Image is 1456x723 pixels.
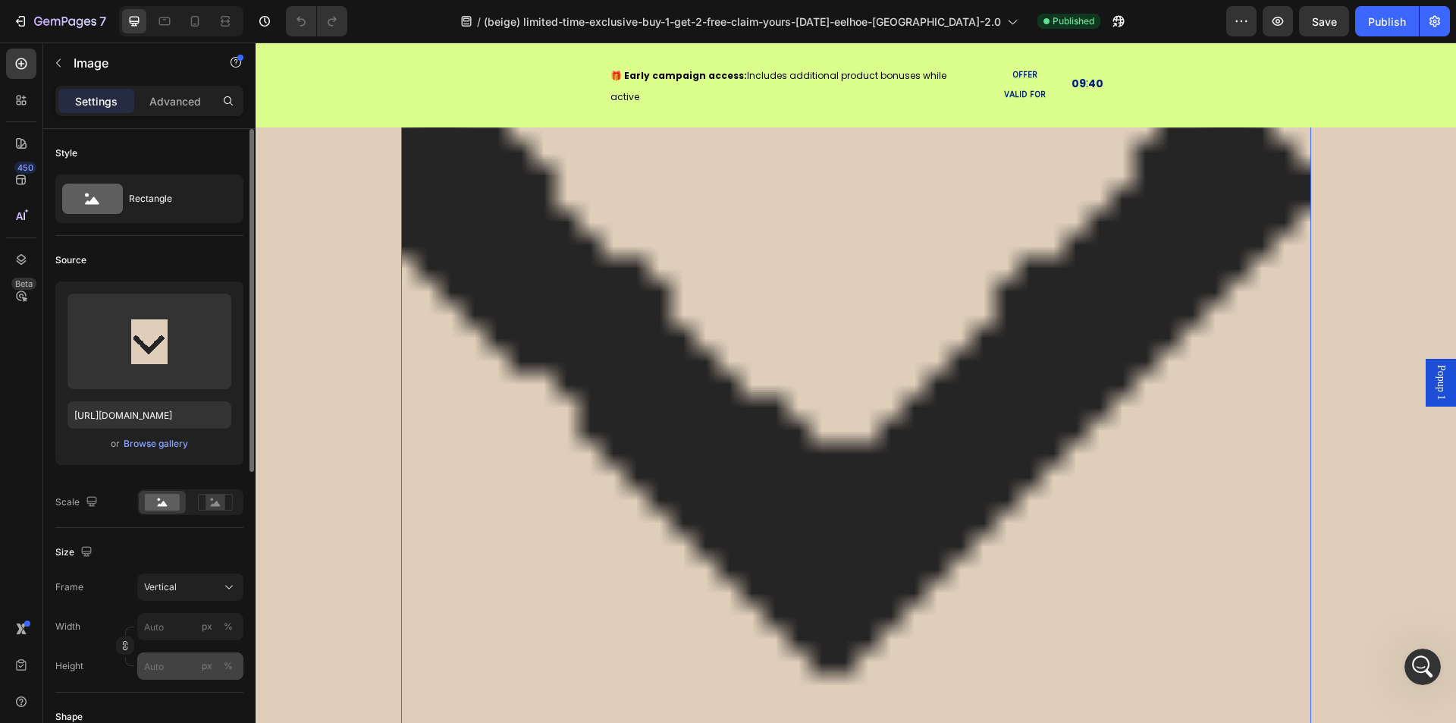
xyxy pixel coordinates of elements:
[1368,14,1406,30] div: Publish
[55,659,83,673] label: Height
[286,6,347,36] div: Undo/Redo
[13,465,290,491] textarea: Message…
[202,620,212,633] div: px
[131,319,168,364] img: preview-image
[12,304,249,496] div: Could you please also help me check if you can see the missing pages in your Shopify Pages? All p...
[24,497,36,509] button: Upload attachment
[10,6,39,35] button: go back
[11,278,36,290] div: Beta
[219,657,237,675] button: px
[355,27,691,61] span: Includes additional product bonuses while active
[224,659,233,673] div: %
[55,492,101,513] div: Scale
[12,304,291,523] div: Harry says…
[55,542,96,563] div: Size
[1299,6,1349,36] button: Save
[99,12,106,30] p: 7
[833,33,848,49] div: 40
[256,42,1456,723] iframe: Design area
[55,620,80,633] label: Width
[219,618,237,636] button: px
[137,574,243,601] button: Vertical
[48,497,60,509] button: Emoji picker
[1178,322,1193,357] span: Popup 1
[111,435,120,453] span: or
[224,620,233,633] div: %
[24,152,237,197] div: May I ask if you have the design like Canva/Figma or any screenshots, so that we can double-check...
[757,28,782,38] strong: OFFER
[123,436,189,451] button: Browse gallery
[144,580,177,594] span: Vertical
[74,54,202,72] p: Image
[55,146,77,160] div: Style
[43,8,67,33] img: Profile image for Harry
[830,33,833,49] p: :
[477,14,481,30] span: /
[96,497,108,509] button: Start recording
[24,313,237,373] div: Could you please also help me check if you can see the missing pages in your Shopify Pages? All p...
[75,93,118,109] p: Settings
[198,657,216,675] button: %
[1312,15,1337,28] span: Save
[55,253,86,267] div: Source
[355,27,491,39] strong: 🎁 Early campaign access:
[74,8,172,19] h1: [PERSON_NAME]
[55,580,83,594] label: Frame
[748,48,790,58] strong: VALID FOR
[137,652,243,680] input: px%
[1355,6,1419,36] button: Publish
[137,613,243,640] input: px%
[129,181,221,216] div: Rectangle
[67,401,231,429] input: https://example.com/image.jpg
[266,6,293,33] div: Close
[149,93,201,109] p: Advanced
[1053,14,1094,28] span: Published
[14,162,36,174] div: 450
[816,33,830,49] div: 09
[237,6,266,35] button: Home
[6,6,113,36] button: 7
[72,497,84,509] button: Gif picker
[198,618,216,636] button: %
[202,659,212,673] div: px
[124,437,188,451] div: Browse gallery
[484,14,1001,30] span: (beige) limited-time-exclusive-buy-1-get-2-free-claim-yours-[DATE]-eelhoe-[GEOGRAPHIC_DATA]-2.0
[74,19,141,34] p: Active 3h ago
[260,491,284,515] button: Send a message…
[1404,649,1441,685] iframe: Intercom live chat
[24,205,237,294] div: And for your information, we have not received any reports regarding this matter. Therefore, I do...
